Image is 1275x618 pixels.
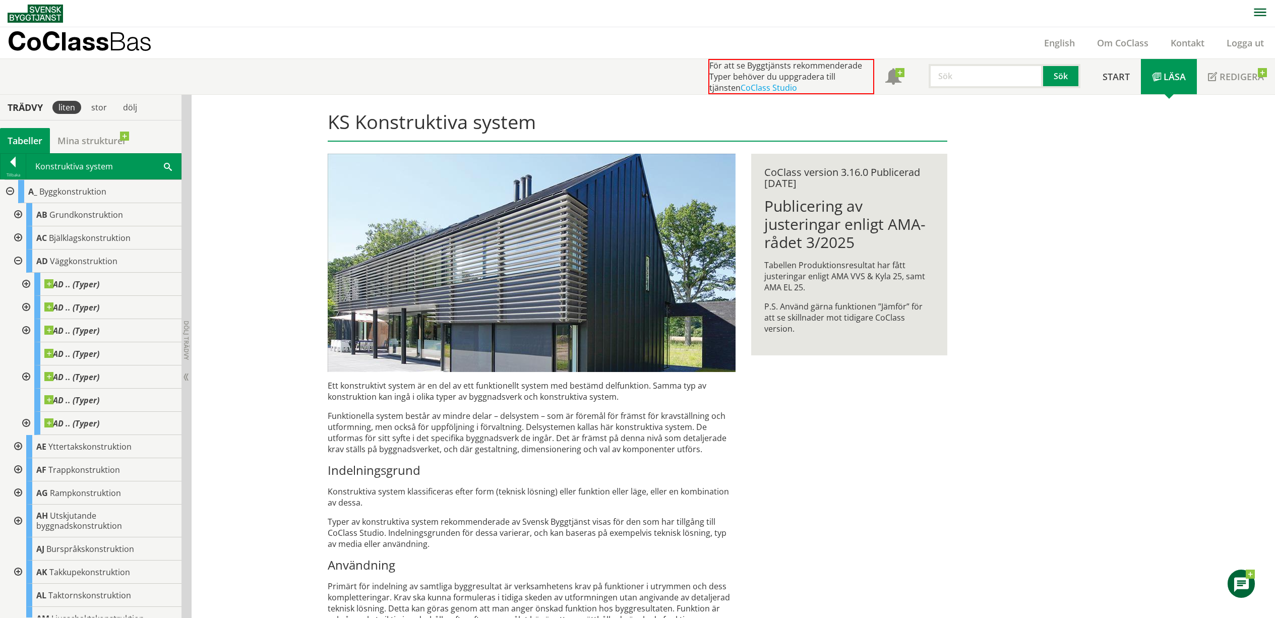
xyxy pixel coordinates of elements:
[48,464,120,475] span: Trappkonstruktion
[1033,37,1086,49] a: English
[52,101,81,114] div: liten
[85,101,113,114] div: stor
[50,487,121,499] span: Rampkonstruktion
[1160,37,1216,49] a: Kontakt
[764,197,934,252] h1: Publicering av justeringar enligt AMA-rådet 3/2025
[1216,37,1275,49] a: Logga ut
[182,321,191,360] span: Dölj trädvy
[8,435,181,458] div: Gå till informationssidan för CoClass Studio
[36,256,48,267] span: AD
[109,26,152,56] span: Bas
[8,561,181,584] div: Gå till informationssidan för CoClass Studio
[36,232,47,243] span: AC
[8,27,173,58] a: CoClassBas
[764,301,934,334] p: P.S. Använd gärna funktionen ”Jämför” för att se skillnader mot tidigare CoClass version.
[44,349,99,359] span: AD .. (Typer)
[36,510,122,531] span: Utskjutande byggnadskonstruktion
[328,516,736,549] p: Typer av konstruktiva system rekommenderade av Svensk Byggtjänst visas för den som har tillgång t...
[44,372,99,382] span: AD .. (Typer)
[48,590,131,601] span: Taktornskonstruktion
[8,584,181,607] div: Gå till informationssidan för CoClass Studio
[1086,37,1160,49] a: Om CoClass
[36,487,48,499] span: AG
[1141,59,1197,94] a: Läsa
[8,250,181,435] div: Gå till informationssidan för CoClass Studio
[36,441,46,452] span: AE
[929,64,1043,88] input: Sök
[50,256,117,267] span: Väggkonstruktion
[46,543,134,554] span: Burspråkskonstruktion
[39,186,106,197] span: Byggkonstruktion
[36,543,44,554] span: AJ
[36,510,48,521] span: AH
[1043,64,1080,88] button: Sök
[44,326,99,336] span: AD .. (Typer)
[708,59,874,94] div: För att se Byggtjänsts rekommenderade Typer behöver du uppgradera till tjänsten
[2,102,48,113] div: Trädvy
[16,319,181,342] div: Gå till informationssidan för CoClass Studio
[1091,59,1141,94] a: Start
[328,486,736,508] p: Konstruktiva system klassificeras efter form (teknisk lösning) eller funktion eller läge, eller e...
[48,441,132,452] span: Yttertakskonstruktion
[16,342,181,365] div: Gå till informationssidan för CoClass Studio
[36,464,46,475] span: AF
[328,154,736,372] img: structural-solar-shading.jpg
[1103,71,1130,83] span: Start
[741,82,797,93] a: CoClass Studio
[1220,71,1264,83] span: Redigera
[16,273,181,296] div: Gå till informationssidan för CoClass Studio
[26,154,181,179] div: Konstruktiva system
[764,167,934,189] div: CoClass version 3.16.0 Publicerad [DATE]
[328,558,736,573] h3: Användning
[50,128,134,153] a: Mina strukturer
[328,110,947,142] h1: KS Konstruktiva system
[8,505,181,537] div: Gå till informationssidan för CoClass Studio
[28,186,37,197] span: A_
[764,260,934,293] p: Tabellen Produktionsresultat har fått justeringar enligt AMA VVS & Kyla 25, samt AMA EL 25.
[328,380,736,402] p: Ett konstruktivt system är en del av ett funktionellt system med bestämd delfunktion. Samma typ a...
[328,410,736,455] p: Funktionella system består av mindre delar – delsystem – som är föremål för främst för krav­ställ...
[44,418,99,428] span: AD .. (Typer)
[36,567,47,578] span: AK
[36,209,47,220] span: AB
[885,70,901,86] span: Notifikationer
[44,395,99,405] span: AD .. (Typer)
[49,209,123,220] span: Grundkonstruktion
[16,412,181,435] div: Gå till informationssidan för CoClass Studio
[8,35,152,47] p: CoClass
[16,296,181,319] div: Gå till informationssidan för CoClass Studio
[8,203,181,226] div: Gå till informationssidan för CoClass Studio
[8,458,181,481] div: Gå till informationssidan för CoClass Studio
[1197,59,1275,94] a: Redigera
[117,101,143,114] div: dölj
[16,389,181,412] div: Gå till informationssidan för CoClass Studio
[8,5,63,23] img: Svensk Byggtjänst
[328,463,736,478] h3: Indelningsgrund
[49,567,130,578] span: Takkupekonstruktion
[8,537,181,561] div: Gå till informationssidan för CoClass Studio
[44,302,99,313] span: AD .. (Typer)
[49,232,131,243] span: Bjälklagskonstruktion
[8,226,181,250] div: Gå till informationssidan för CoClass Studio
[1,171,26,179] div: Tillbaka
[16,365,181,389] div: Gå till informationssidan för CoClass Studio
[8,481,181,505] div: Gå till informationssidan för CoClass Studio
[164,161,172,171] span: Sök i tabellen
[36,590,46,601] span: AL
[44,279,99,289] span: AD .. (Typer)
[1164,71,1186,83] span: Läsa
